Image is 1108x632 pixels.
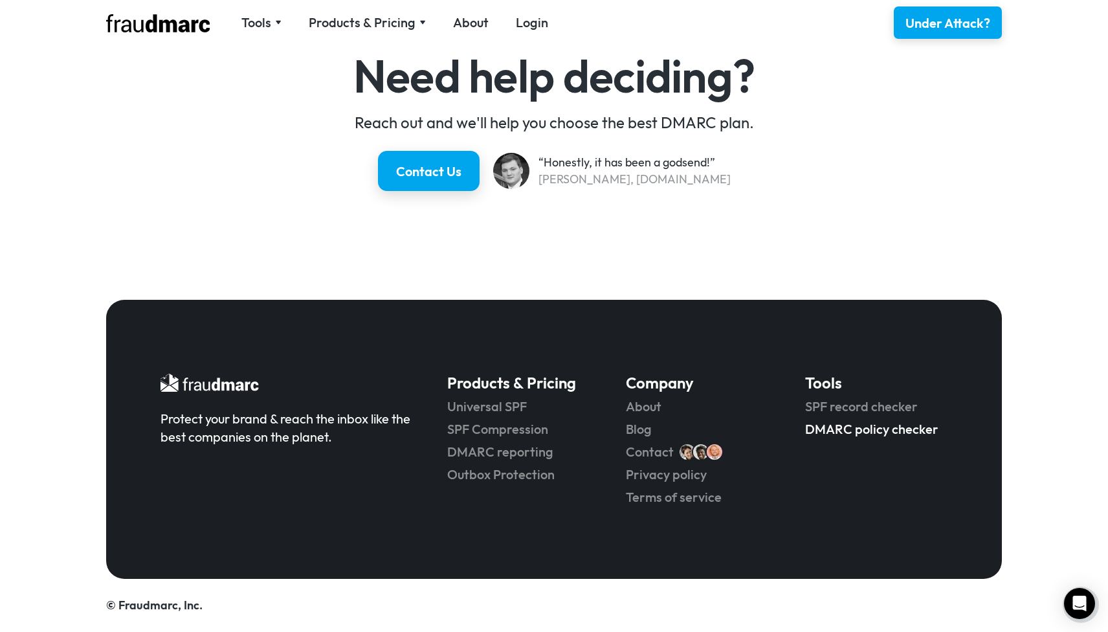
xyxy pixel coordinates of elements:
[805,372,947,393] h5: Tools
[447,420,590,438] a: SPF Compression
[626,443,674,461] a: Contact
[322,112,787,133] div: Reach out and we'll help you choose the best DMARC plan.
[626,372,768,393] h5: Company
[241,14,271,32] div: Tools
[322,53,787,98] h4: Need help deciding?
[447,443,590,461] a: DMARC reporting
[309,14,426,32] div: Products & Pricing
[1064,588,1095,619] div: Open Intercom Messenger
[894,6,1002,39] a: Under Attack?
[626,466,768,484] a: Privacy policy
[626,398,768,416] a: About
[161,410,411,446] div: Protect your brand & reach the inbox like the best companies on the planet.
[241,14,282,32] div: Tools
[538,154,731,171] div: “Honestly, it has been a godsend!”
[447,372,590,393] h5: Products & Pricing
[626,488,768,506] a: Terms of service
[805,420,947,438] a: DMARC policy checker
[453,14,489,32] a: About
[905,14,990,32] div: Under Attack?
[805,398,947,416] a: SPF record checker
[626,420,768,438] a: Blog
[396,163,461,181] div: Contact Us
[447,398,590,416] a: Universal SPF
[538,171,731,188] div: [PERSON_NAME], [DOMAIN_NAME]
[309,14,415,32] div: Products & Pricing
[447,466,590,484] a: Outbox Protection
[378,151,480,191] a: Contact Us
[516,14,548,32] a: Login
[106,598,203,613] a: © Fraudmarc, Inc.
